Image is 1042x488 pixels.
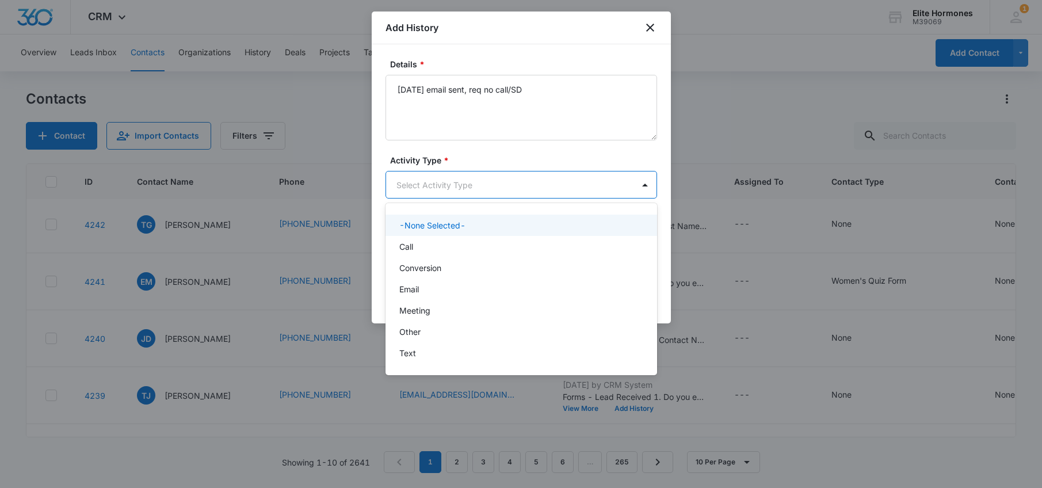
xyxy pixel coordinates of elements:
[399,304,430,317] p: Meeting
[399,219,465,231] p: -None Selected-
[399,326,421,338] p: Other
[399,262,441,274] p: Conversion
[399,283,419,295] p: Email
[399,347,416,359] p: Text
[399,241,413,253] p: Call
